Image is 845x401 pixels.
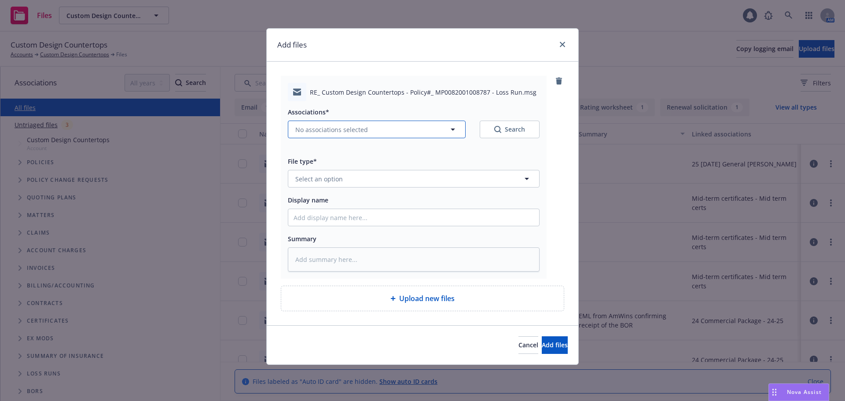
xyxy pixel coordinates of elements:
span: Cancel [518,341,538,349]
div: Search [494,125,525,134]
span: Select an option [295,174,343,184]
span: RE_ Custom Design Countertops - Policy#_ MP0082001008787 - Loss Run.msg [310,88,536,97]
button: Nova Assist [768,383,829,401]
a: close [557,39,568,50]
span: No associations selected [295,125,368,134]
button: SearchSearch [480,121,540,138]
span: Associations* [288,108,329,116]
h1: Add files [277,39,307,51]
button: Add files [542,336,568,354]
span: Nova Assist [787,388,822,396]
span: Display name [288,196,328,204]
button: Cancel [518,336,538,354]
a: remove [554,76,564,86]
span: Upload new files [399,293,455,304]
button: Select an option [288,170,540,188]
div: Upload new files [281,286,564,311]
svg: Search [494,126,501,133]
div: Drag to move [769,384,780,401]
button: No associations selected [288,121,466,138]
span: Summary [288,235,316,243]
input: Add display name here... [288,209,539,226]
span: File type* [288,157,317,166]
span: Add files [542,341,568,349]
